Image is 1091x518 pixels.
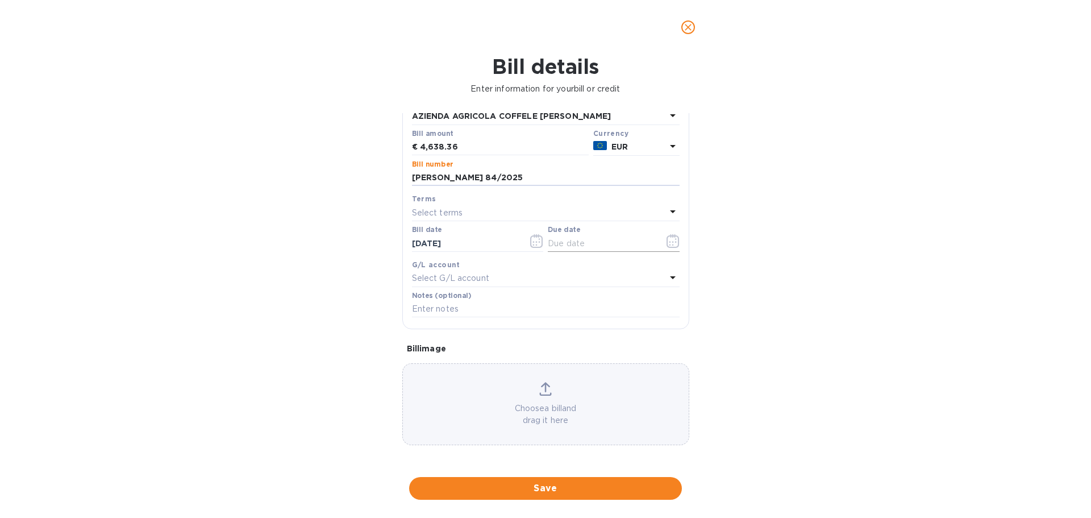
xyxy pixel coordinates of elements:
input: Select date [412,235,519,252]
input: € Enter bill amount [420,139,589,156]
h1: Bill details [9,55,1082,78]
p: Bill image [407,343,685,354]
p: Select terms [412,207,463,219]
div: € [412,139,420,156]
p: Select G/L account [412,272,489,284]
label: Bill date [412,227,442,234]
span: Save [418,482,673,495]
label: Bill number [412,161,453,168]
button: Save [409,477,682,500]
input: Due date [548,235,655,252]
p: Enter information for your bill or credit [9,83,1082,95]
input: Enter bill number [412,169,680,187]
label: Notes (optional) [412,292,472,299]
input: Enter notes [412,301,680,318]
b: G/L account [412,260,460,269]
label: Due date [548,227,580,234]
p: Choose a bill and drag it here [403,403,689,426]
b: AZIENDA AGRICOLA COFFELE [PERSON_NAME] [412,111,611,121]
label: Bill amount [412,130,453,137]
button: close [674,14,702,41]
b: EUR [611,142,628,151]
b: Currency [593,129,628,138]
b: Terms [412,194,436,203]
